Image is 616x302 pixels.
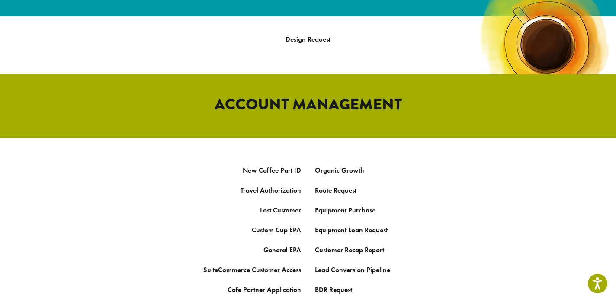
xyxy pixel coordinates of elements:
a: Cafe Partner Application [228,285,301,294]
h2: ACCOUNT MANAGEMENT [61,95,555,114]
a: Lead Conversion Pipeline [315,265,390,274]
a: Travel Authorization [241,186,301,195]
a: BDR Request [315,285,352,294]
a: Organic Growth [315,166,364,175]
a: se [369,206,375,215]
a: Equipment Loan Request [315,225,388,235]
a: New Coffee Part ID [243,166,301,175]
a: General EPA [263,245,301,254]
a: Custom Cup EPA [252,225,301,235]
a: Route Request [315,186,356,195]
a: Design Request [286,35,330,44]
a: SuiteCommerce Customer Access [203,265,301,274]
a: Equipment Purcha [315,206,369,215]
a: Customer Recap Report [315,245,384,254]
a: Lost Customer [260,206,301,215]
